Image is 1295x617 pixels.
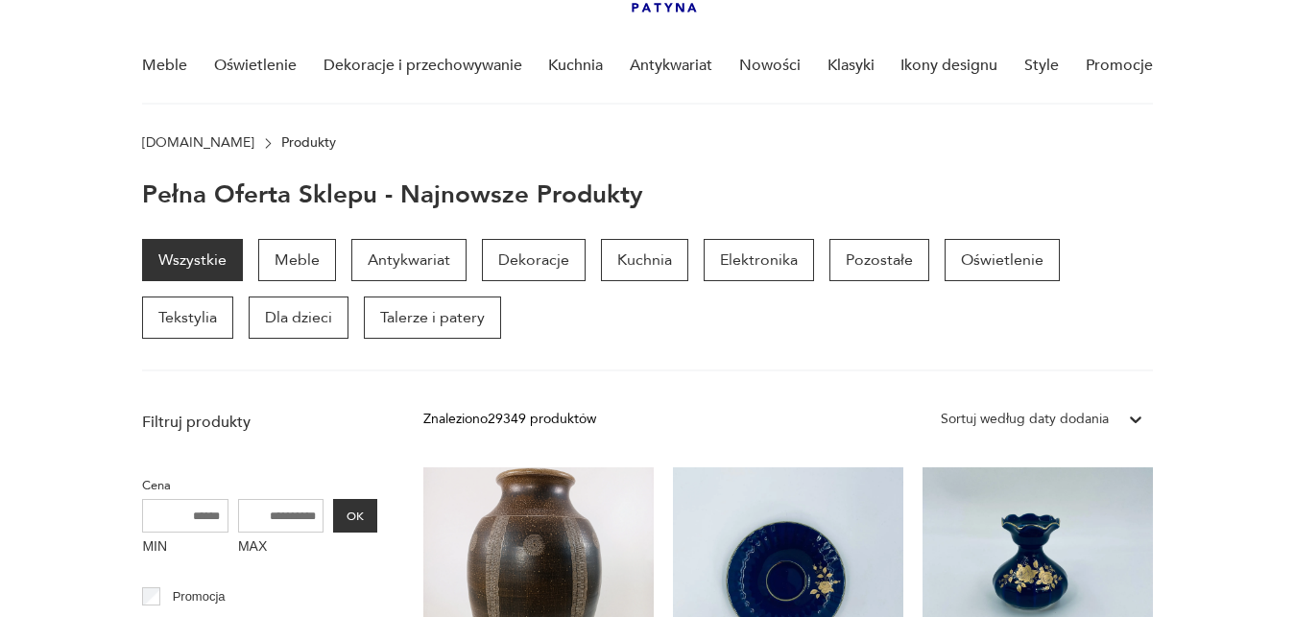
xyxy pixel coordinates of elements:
a: Meble [258,239,336,281]
p: Produkty [281,135,336,151]
a: Kuchnia [601,239,688,281]
a: Elektronika [704,239,814,281]
a: Antykwariat [630,29,712,103]
div: Sortuj według daty dodania [941,409,1109,430]
a: Kuchnia [548,29,603,103]
p: Promocja [173,586,226,607]
a: Dla dzieci [249,297,348,339]
a: [DOMAIN_NAME] [142,135,254,151]
label: MIN [142,533,228,563]
p: Cena [142,475,377,496]
a: Wszystkie [142,239,243,281]
a: Klasyki [827,29,875,103]
div: Znaleziono 29349 produktów [423,409,596,430]
h1: Pełna oferta sklepu - najnowsze produkty [142,181,643,208]
a: Style [1024,29,1059,103]
button: OK [333,499,377,533]
a: Dekoracje i przechowywanie [324,29,522,103]
a: Dekoracje [482,239,586,281]
a: Antykwariat [351,239,467,281]
a: Promocje [1086,29,1153,103]
a: Tekstylia [142,297,233,339]
a: Oświetlenie [945,239,1060,281]
a: Nowości [739,29,801,103]
a: Meble [142,29,187,103]
p: Filtruj produkty [142,412,377,433]
a: Ikony designu [900,29,997,103]
label: MAX [238,533,324,563]
a: Oświetlenie [214,29,297,103]
a: Pozostałe [829,239,929,281]
a: Talerze i patery [364,297,501,339]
